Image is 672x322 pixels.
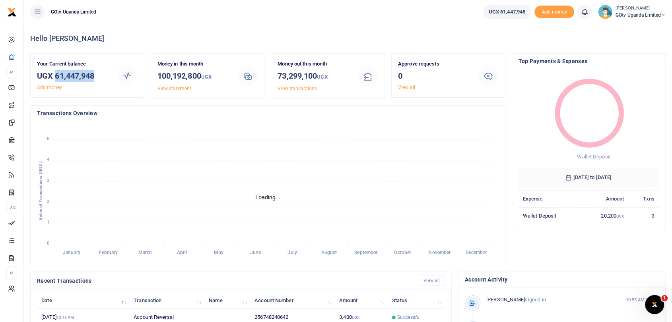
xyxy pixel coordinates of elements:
[37,292,129,309] th: Date: activate to sort column descending
[661,295,668,301] span: 1
[628,190,659,207] th: Txns
[56,315,74,320] small: 12:13 PM
[628,207,659,224] td: 3
[581,207,629,224] td: 20,200
[483,5,531,19] a: UGX 61,447,948
[47,199,49,204] tspan: 2
[354,250,378,255] tspan: September
[519,57,659,66] h4: Top Payments & Expenses
[7,8,17,17] img: logo-small
[157,86,191,91] a: View statement
[47,178,49,183] tspan: 3
[47,241,49,246] tspan: 0
[204,292,250,309] th: Name: activate to sort column ascending
[625,297,659,303] small: 10:53 AM [DATE]
[157,60,231,68] p: Money in this month
[486,297,525,303] span: [PERSON_NAME]
[480,5,534,19] li: Wallet ballance
[335,292,388,309] th: Amount: activate to sort column ascending
[250,292,335,309] th: Account Number: activate to sort column ascending
[47,157,49,162] tspan: 4
[397,314,421,321] span: Successful
[6,66,17,79] li: M
[278,70,351,83] h3: 73,299,100
[398,60,472,68] p: Approve requests
[37,276,414,285] h4: Recent Transactions
[6,201,17,214] li: Ac
[177,250,187,255] tspan: April
[598,5,666,19] a: profile-user [PERSON_NAME] GOtv Uganda Limited
[47,136,49,141] tspan: 5
[37,109,499,118] h4: Transactions Overview
[6,266,17,280] li: M
[616,214,624,218] small: UGX
[30,34,666,43] h4: Hello [PERSON_NAME]
[63,250,80,255] tspan: January
[598,5,612,19] img: profile-user
[278,86,317,91] a: View transactions
[47,220,49,225] tspan: 1
[616,12,666,19] span: GOtv Uganda Limited
[48,8,99,15] span: GOtv Uganda Limited
[486,296,616,304] p: signed-in
[534,8,574,14] a: Add money
[534,6,574,19] li: Toup your wallet
[398,70,472,82] h3: 0
[99,250,118,255] tspan: February
[287,250,297,255] tspan: July
[519,190,581,207] th: Expense
[394,250,412,255] tspan: October
[37,60,111,68] p: Your Current balance
[465,275,659,284] h4: Account Activity
[317,74,327,80] small: UGX
[581,190,629,207] th: Amount
[420,275,445,286] a: View all
[214,250,223,255] tspan: May
[534,6,574,19] span: Add money
[255,194,280,201] text: Loading...
[38,161,43,220] text: Value of Transactions (UGX )
[466,250,487,255] tspan: December
[398,85,415,90] a: View all
[138,250,152,255] tspan: March
[489,8,525,16] span: UGX 61,447,948
[519,207,581,224] td: Wallet Deposit
[250,250,261,255] tspan: June
[37,70,111,82] h3: UGX 61,447,948
[577,154,610,160] span: Wallet Deposit
[645,295,664,314] iframe: Intercom live chat
[278,60,351,68] p: Money out this month
[201,74,212,80] small: UGX
[37,85,62,90] a: Add money
[321,250,337,255] tspan: August
[7,9,17,15] a: logo-small logo-large logo-large
[616,5,666,12] small: [PERSON_NAME]
[388,292,445,309] th: Status: activate to sort column ascending
[129,292,204,309] th: Transaction: activate to sort column ascending
[519,168,659,187] h6: [DATE] to [DATE]
[428,250,451,255] tspan: November
[157,70,231,83] h3: 100,192,800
